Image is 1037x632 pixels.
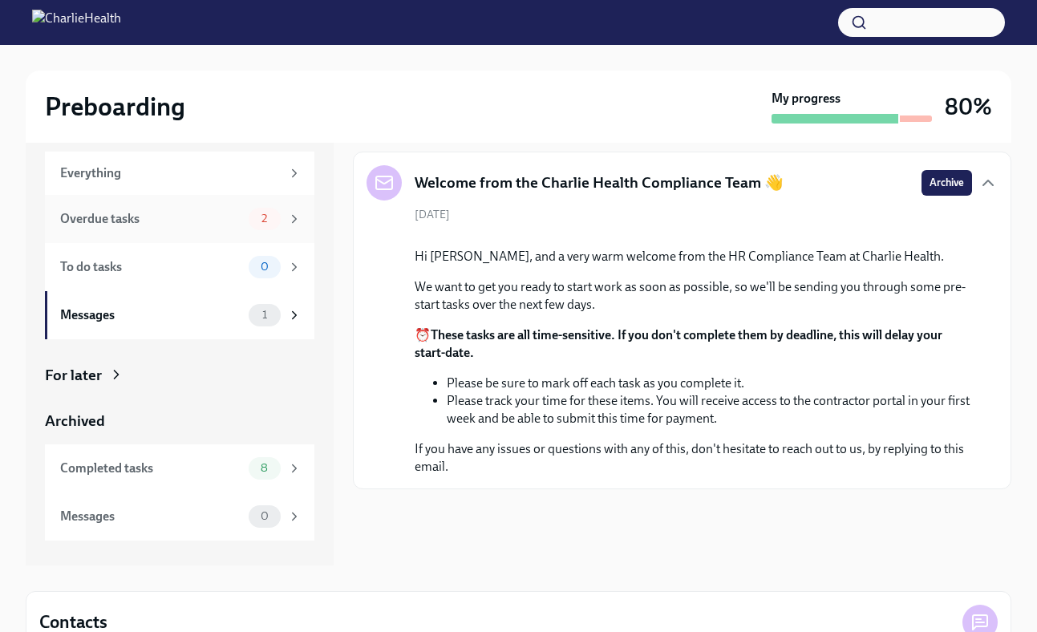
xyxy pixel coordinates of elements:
strong: My progress [772,90,841,107]
p: ⏰ [415,326,972,362]
div: Everything [60,164,281,182]
span: [DATE] [415,207,450,222]
li: Please track your time for these items. You will receive access to the contractor portal in your ... [447,392,972,427]
span: 0 [251,510,278,522]
div: Overdue tasks [60,210,242,228]
div: To do tasks [60,258,242,276]
button: Archive [922,170,972,196]
span: Archive [930,175,964,191]
div: For later [45,365,102,386]
div: Messages [60,306,242,324]
span: 1 [253,309,277,321]
span: 0 [251,261,278,273]
p: Hi [PERSON_NAME], and a very warm welcome from the HR Compliance Team at Charlie Health. [415,248,972,265]
img: CharlieHealth [32,10,121,35]
p: If you have any issues or questions with any of this, don't hesitate to reach out to us, by reply... [415,440,972,476]
a: Messages1 [45,291,314,339]
span: 2 [252,213,277,225]
a: To do tasks0 [45,243,314,291]
a: Overdue tasks2 [45,195,314,243]
div: Messages [60,508,242,525]
a: Archived [45,411,314,431]
span: 8 [251,462,277,474]
a: Completed tasks8 [45,444,314,492]
li: Please be sure to mark off each task as you complete it. [447,375,972,392]
h5: Welcome from the Charlie Health Compliance Team 👋 [415,172,784,193]
div: Completed tasks [60,460,242,477]
p: We want to get you ready to start work as soon as possible, so we'll be sending you through some ... [415,278,972,314]
h2: Preboarding [45,91,185,123]
a: For later [45,365,314,386]
strong: These tasks are all time-sensitive. If you don't complete them by deadline, this will delay your ... [415,327,942,360]
h3: 80% [945,92,992,121]
a: Messages0 [45,492,314,541]
a: Everything [45,152,314,195]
